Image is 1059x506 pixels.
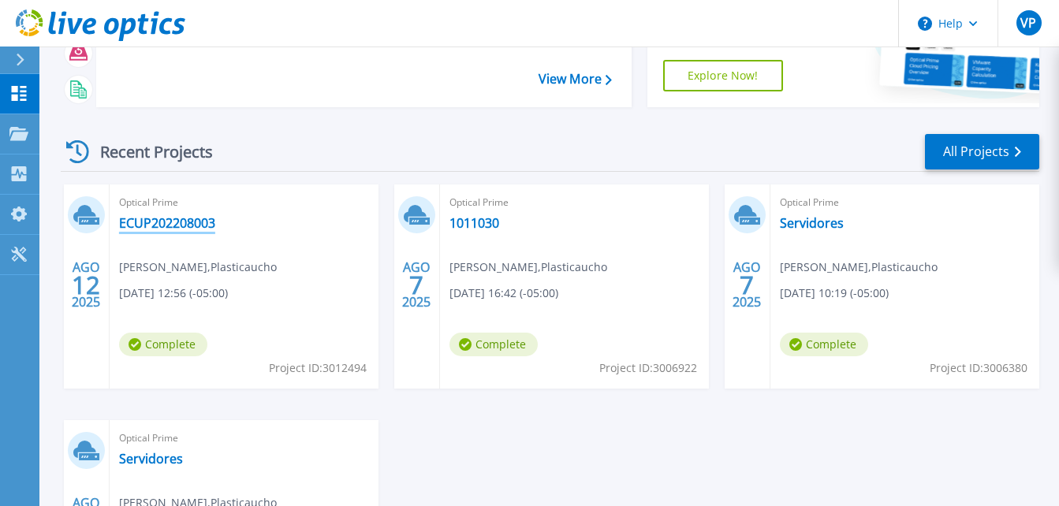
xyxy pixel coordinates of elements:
[780,285,889,302] span: [DATE] 10:19 (-05:00)
[409,278,423,292] span: 7
[780,215,844,231] a: Servidores
[732,256,762,314] div: AGO 2025
[780,333,868,356] span: Complete
[449,215,499,231] a: 1011030
[449,333,538,356] span: Complete
[740,278,754,292] span: 7
[119,194,369,211] span: Optical Prime
[119,259,277,276] span: [PERSON_NAME] , Plasticaucho
[72,278,100,292] span: 12
[449,194,699,211] span: Optical Prime
[925,134,1039,169] a: All Projects
[780,194,1030,211] span: Optical Prime
[401,256,431,314] div: AGO 2025
[780,259,938,276] span: [PERSON_NAME] , Plasticaucho
[71,256,101,314] div: AGO 2025
[599,359,697,377] span: Project ID: 3006922
[663,60,783,91] a: Explore Now!
[449,259,607,276] span: [PERSON_NAME] , Plasticaucho
[119,333,207,356] span: Complete
[119,451,183,467] a: Servidores
[119,215,215,231] a: ECUP202208003
[269,359,367,377] span: Project ID: 3012494
[539,72,612,87] a: View More
[119,430,369,447] span: Optical Prime
[119,285,228,302] span: [DATE] 12:56 (-05:00)
[449,285,558,302] span: [DATE] 16:42 (-05:00)
[1020,17,1036,29] span: VP
[930,359,1027,377] span: Project ID: 3006380
[61,132,234,171] div: Recent Projects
